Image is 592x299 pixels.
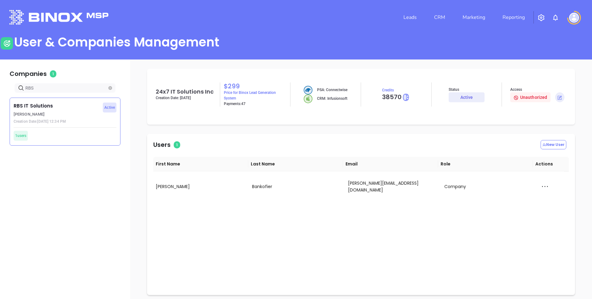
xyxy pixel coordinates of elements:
[348,180,419,193] span: [PERSON_NAME][EMAIL_ADDRESS][DOMAIN_NAME]
[444,183,466,190] span: Company
[569,13,579,23] img: user
[14,119,99,124] p: Creation Date: [DATE] 12:34 PM
[153,157,248,171] th: First Name
[304,95,347,103] p: CRM: Infusionsoft
[14,111,99,117] p: [PERSON_NAME]
[153,140,180,149] p: Users
[1,37,13,50] img: user
[10,69,120,78] p: Companies
[382,93,410,102] h5: 38570
[513,95,547,100] span: Unauthorized
[252,183,272,190] span: Bankofier
[108,86,112,90] button: close-circle
[156,88,214,95] h5: 24x7 IT Solutions Inc
[449,87,459,92] p: Status
[541,140,566,149] button: New User
[14,35,219,50] div: User & Companies Management
[538,14,545,21] img: iconSetting
[248,157,343,171] th: Last Name
[304,86,347,95] p: PSA: Connectwise
[343,157,438,171] th: Email
[50,70,56,77] span: 1
[174,141,180,148] span: 1
[9,10,108,24] img: logo
[460,92,473,102] div: Active
[224,82,287,90] h5: $ 299
[438,157,533,171] th: Role
[500,11,527,24] a: Reporting
[224,101,246,107] p: Payments: 47
[15,132,26,139] span: 1 users
[510,87,522,92] p: Access
[432,11,448,24] a: CRM
[382,87,394,93] p: Credits
[224,90,287,101] p: Price for Binox Lead Generation System
[552,14,559,21] img: iconNotification
[156,183,190,190] span: [PERSON_NAME]
[304,95,312,103] img: crm
[533,157,564,171] th: Actions
[401,11,419,24] a: Leads
[156,95,191,101] p: Creation Date: [DATE]
[304,86,312,95] img: crm
[25,85,107,91] input: Search…
[460,11,488,24] a: Marketing
[104,104,115,111] span: Active
[14,103,99,110] p: RBS IT Solutions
